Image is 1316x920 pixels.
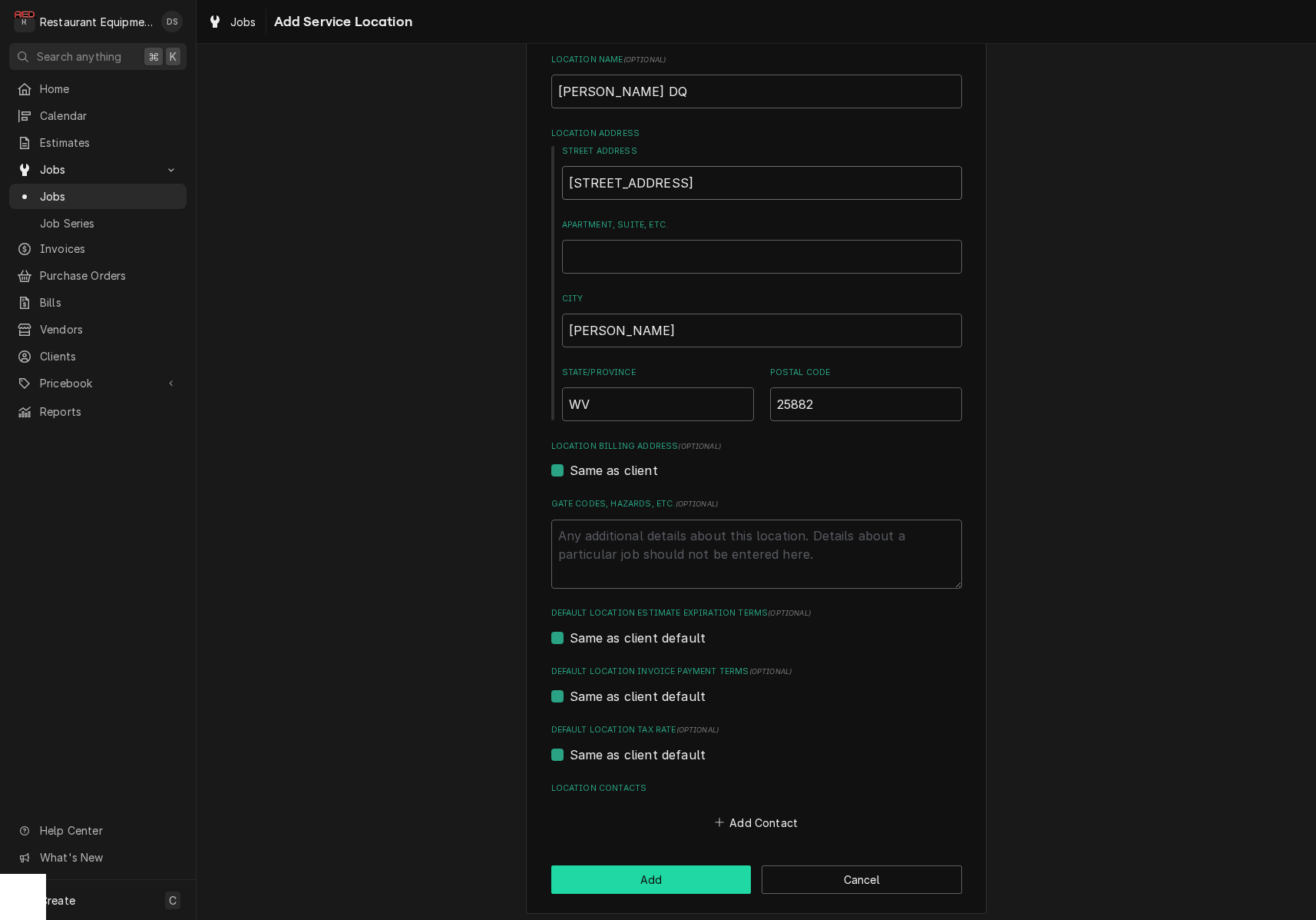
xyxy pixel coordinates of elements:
[562,219,962,231] label: Apartment, Suite, etc.
[161,11,183,32] div: Derek Stewart's Avatar
[40,849,177,865] span: What's New
[9,263,187,288] a: Purchase Orders
[201,9,263,35] a: Jobs
[551,724,962,736] label: Default Location Tax Rate
[562,145,962,200] div: Street Address
[551,666,962,678] label: Default Location Invoice Payment Terms
[768,609,811,617] span: (optional)
[551,440,962,453] label: Location Billing Address
[770,367,962,379] label: Postal Code
[551,666,962,705] div: Default Location Invoice Payment Terms
[161,11,183,32] div: DS
[9,818,187,843] a: Go to Help Center
[40,404,179,420] span: Reports
[170,48,177,65] span: K
[9,157,187,182] a: Go to Jobs
[570,461,658,480] label: Same as client
[551,440,962,480] div: Location Billing Address
[9,76,187,101] a: Home
[40,215,179,231] span: Job Series
[623,55,666,64] span: ( optional )
[562,367,754,421] div: State/Province
[551,498,962,588] div: Gate Codes, Hazards, etc.
[40,294,179,311] span: Bills
[551,607,962,619] label: Default Location Estimate Expiration Terms
[678,442,721,450] span: (optional)
[551,782,962,833] div: Location Contacts
[40,321,179,337] span: Vendors
[40,348,179,364] span: Clients
[551,128,962,421] div: Location Address
[712,812,800,833] button: Add Contact
[570,629,706,647] label: Same as client default
[14,11,35,32] div: Restaurant Equipment Diagnostics's Avatar
[148,48,159,65] span: ⌘
[551,498,962,510] label: Gate Codes, Hazards, etc.
[40,188,179,204] span: Jobs
[676,726,719,734] span: (optional)
[9,211,187,236] a: Job Series
[40,267,179,284] span: Purchase Orders
[40,135,179,151] span: Estimates
[40,822,177,839] span: Help Center
[40,375,156,391] span: Pricebook
[169,892,177,908] span: C
[9,845,187,870] a: Go to What's New
[749,667,792,676] span: (optional)
[551,54,962,108] div: Location Name
[40,241,179,257] span: Invoices
[551,724,962,763] div: Default Location Tax Rate
[9,184,187,209] a: Jobs
[9,399,187,424] a: Reports
[40,161,156,178] span: Jobs
[551,607,962,646] div: Default Location Estimate Expiration Terms
[551,16,962,833] div: Service Location Create/Update Form
[551,128,962,140] label: Location Address
[40,894,75,907] span: Create
[14,11,35,32] div: R
[562,145,962,158] label: Street Address
[562,367,754,379] label: State/Province
[770,367,962,421] div: Postal Code
[9,290,187,315] a: Bills
[551,54,962,66] label: Location Name
[551,782,962,795] label: Location Contacts
[9,317,187,342] a: Vendors
[37,48,121,65] span: Search anything
[676,500,719,508] span: ( optional )
[570,687,706,706] label: Same as client default
[230,14,256,30] span: Jobs
[40,81,179,97] span: Home
[9,236,187,261] a: Invoices
[551,865,962,894] div: Button Group Row
[551,75,962,108] input: Nickname, Franchise ID, etc.
[9,43,187,70] button: Search anything⌘K
[562,219,962,274] div: Apartment, Suite, etc.
[9,370,187,396] a: Go to Pricebook
[570,746,706,764] label: Same as client default
[9,130,187,155] a: Estimates
[551,865,752,894] button: Add
[40,14,153,30] div: Restaurant Equipment Diagnostics
[40,108,179,124] span: Calendar
[562,293,962,347] div: City
[562,293,962,305] label: City
[9,344,187,369] a: Clients
[9,103,187,128] a: Calendar
[551,865,962,894] div: Button Group
[269,12,412,32] span: Add Service Location
[762,865,962,894] button: Cancel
